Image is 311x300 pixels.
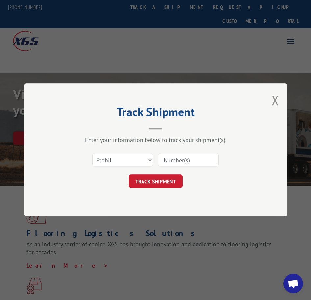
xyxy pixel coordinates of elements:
[129,175,183,188] button: TRACK SHIPMENT
[57,137,254,144] div: Enter your information below to track your shipment(s).
[158,153,219,167] input: Number(s)
[283,274,303,293] a: Open chat
[57,107,254,120] h2: Track Shipment
[272,91,279,109] button: Close modal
